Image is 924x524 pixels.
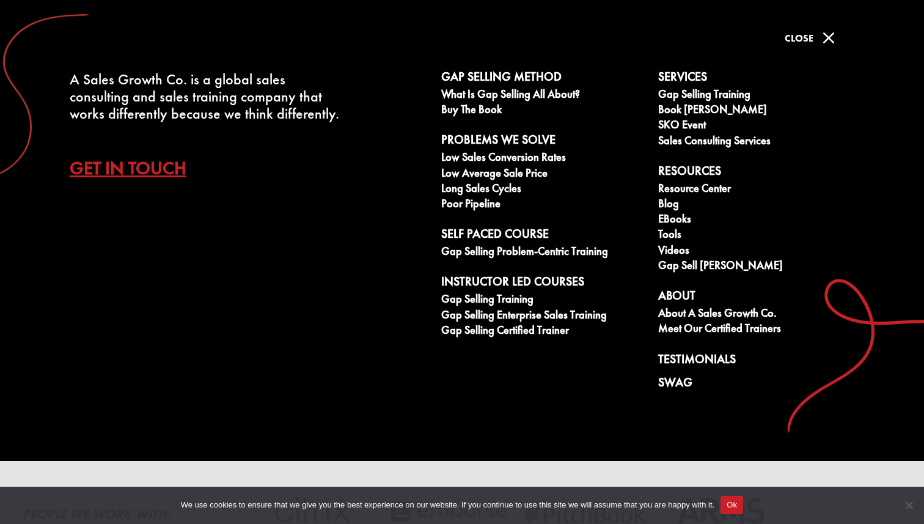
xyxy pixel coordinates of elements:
[658,182,862,197] a: Resource Center
[441,167,645,182] a: Low Average Sale Price
[441,103,645,119] a: Buy The Book
[658,228,862,243] a: Tools
[441,245,645,260] a: Gap Selling Problem-Centric Training
[658,307,862,322] a: About A Sales Growth Co.
[441,151,645,166] a: Low Sales Conversion Rates
[658,88,862,103] a: Gap Selling Training
[658,197,862,213] a: Blog
[181,499,714,511] span: We use cookies to ensure that we give you the best experience on our website. If you continue to ...
[721,496,743,514] button: Ok
[658,322,862,338] a: Meet our Certified Trainers
[441,182,645,197] a: Long Sales Cycles
[70,147,205,190] a: Get In Touch
[658,352,862,371] a: Testimonials
[658,103,862,119] a: Book [PERSON_NAME]
[658,244,862,259] a: Videos
[441,70,645,88] a: Gap Selling Method
[441,324,645,339] a: Gap Selling Certified Trainer
[658,289,862,307] a: About
[658,70,862,88] a: Services
[441,309,645,324] a: Gap Selling Enterprise Sales Training
[441,133,645,151] a: Problems We Solve
[903,499,915,511] span: No
[658,259,862,275] a: Gap Sell [PERSON_NAME]
[658,213,862,228] a: eBooks
[816,26,841,50] span: M
[658,119,862,134] a: SKO Event
[658,164,862,182] a: Resources
[441,227,645,245] a: Self Paced Course
[441,275,645,293] a: Instructor Led Courses
[658,135,862,150] a: Sales Consulting Services
[441,88,645,103] a: What is Gap Selling all about?
[441,197,645,213] a: Poor Pipeline
[441,293,645,308] a: Gap Selling Training
[785,32,813,45] span: Close
[658,375,862,394] a: Swag
[70,71,340,122] div: A Sales Growth Co. is a global sales consulting and sales training company that works differently...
